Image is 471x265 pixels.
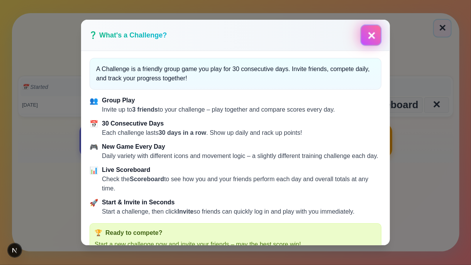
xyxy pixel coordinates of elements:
p: A Challenge is a friendly group game you play for 30 consecutive days. Invite friends, compete da... [96,65,375,83]
h2: ❓ What's a Challenge? [89,30,167,41]
span: 📅 [90,119,98,129]
div: Group Play [102,96,335,105]
span: 🏆 [95,228,102,238]
div: 30 Consecutive Days [102,119,302,128]
span: 🚀 [90,198,98,208]
div: Start a new challenge now and invite your friends – may the best score win! [95,240,376,249]
span: 👥 [90,96,98,106]
span: Ready to compete? [105,228,163,238]
b: 3 friends [132,106,158,113]
div: Start & Invite in Seconds [102,198,354,207]
b: Scoreboard [130,176,164,182]
div: Start a challenge, then click so friends can quickly log in and play with you immediately. [102,207,354,216]
b: Invite [178,208,194,215]
div: Invite up to to your challenge – play together and compare scores every day. [102,105,335,114]
button: Close [360,25,381,46]
div: Daily variety with different icons and movement logic – a slightly different training challenge e... [102,151,378,161]
span: 🎮 [90,142,98,153]
div: New Game Every Day [102,142,378,151]
div: Live Scoreboard [102,165,381,175]
span: 📊 [90,165,98,176]
div: Check the to see how you and your friends perform each day and overall totals at any time. [102,175,381,193]
b: 30 days in a row [159,129,207,136]
div: Each challenge lasts . Show up daily and rack up points! [102,128,302,138]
